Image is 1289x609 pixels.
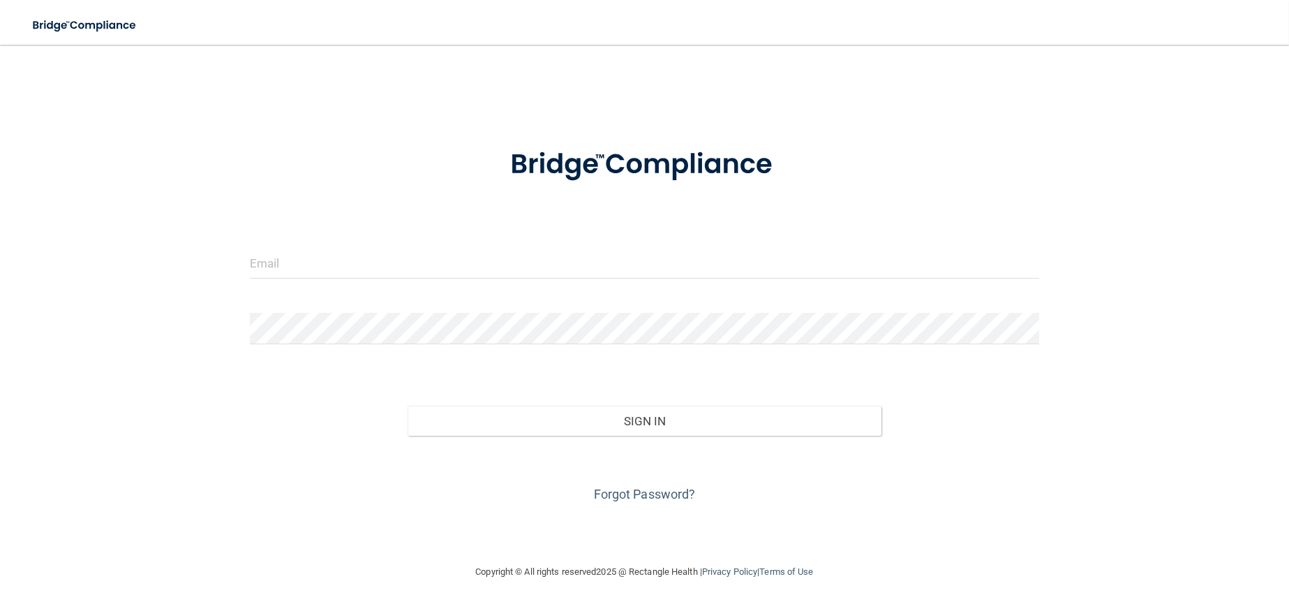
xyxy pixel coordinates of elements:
[21,11,149,40] img: bridge_compliance_login_screen.278c3ca4.svg
[408,406,881,436] button: Sign In
[702,566,757,577] a: Privacy Policy
[482,129,807,201] img: bridge_compliance_login_screen.278c3ca4.svg
[759,566,813,577] a: Terms of Use
[250,247,1039,279] input: Email
[390,550,900,594] div: Copyright © All rights reserved 2025 @ Rectangle Health | |
[594,487,696,501] a: Forgot Password?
